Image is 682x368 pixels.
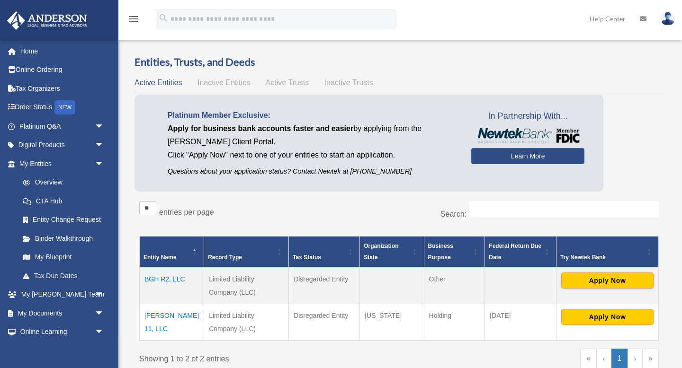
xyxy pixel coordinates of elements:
[13,266,114,285] a: Tax Due Dates
[424,236,485,267] th: Business Purpose: Activate to sort
[440,210,467,218] label: Search:
[289,267,360,304] td: Disregarded Entity
[7,42,118,61] a: Home
[7,79,118,98] a: Tax Organizers
[159,208,214,216] label: entries per page
[489,243,541,261] span: Federal Return Due Date
[208,254,242,261] span: Record Type
[289,236,360,267] th: Tax Status: Activate to sort
[556,236,658,267] th: Try Newtek Bank : Activate to sort
[139,349,392,366] div: Showing 1 to 2 of 2 entries
[13,248,114,267] a: My Blueprint
[204,267,289,304] td: Limited Liability Company (LLC)
[476,128,580,143] img: NewtekBankLogoSM.png
[13,229,114,248] a: Binder Walkthrough
[7,304,118,323] a: My Documentsarrow_drop_down
[204,236,289,267] th: Record Type: Activate to sort
[4,11,90,30] img: Anderson Advisors Platinum Portal
[7,285,118,304] a: My [PERSON_NAME] Teamarrow_drop_down
[158,13,169,23] i: search
[7,98,118,117] a: Order StatusNEW
[424,267,485,304] td: Other
[471,148,584,164] a: Learn More
[168,149,457,162] p: Click "Apply Now" next to one of your entities to start an application.
[7,117,118,136] a: Platinum Q&Aarrow_drop_down
[204,304,289,341] td: Limited Liability Company (LLC)
[168,122,457,149] p: by applying from the [PERSON_NAME] Client Portal.
[485,304,556,341] td: [DATE]
[485,236,556,267] th: Federal Return Due Date: Activate to sort
[13,192,114,210] a: CTA Hub
[324,79,373,87] span: Inactive Trusts
[360,304,424,341] td: [US_STATE]
[293,254,321,261] span: Tax Status
[128,17,139,25] a: menu
[168,166,457,177] p: Questions about your application status? Contact Newtek at [PHONE_NUMBER]
[266,79,309,87] span: Active Trusts
[7,154,114,173] a: My Entitiesarrow_drop_down
[135,79,182,87] span: Active Entities
[128,13,139,25] i: menu
[140,236,204,267] th: Entity Name: Activate to invert sorting
[95,285,114,305] span: arrow_drop_down
[7,136,118,155] a: Digital Productsarrow_drop_down
[428,243,453,261] span: Business Purpose
[424,304,485,341] td: Holding
[95,136,114,155] span: arrow_drop_down
[197,79,251,87] span: Inactive Entities
[289,304,360,341] td: Disregarded Entity
[560,252,644,263] div: Try Newtek Bank
[95,117,114,136] span: arrow_drop_down
[95,154,114,174] span: arrow_drop_down
[95,323,114,342] span: arrow_drop_down
[7,323,118,342] a: Online Learningarrow_drop_down
[168,124,353,132] span: Apply for business bank accounts faster and easier
[95,304,114,323] span: arrow_drop_down
[561,272,654,289] button: Apply Now
[140,267,204,304] td: BGH R2, LLC
[360,236,424,267] th: Organization State: Activate to sort
[168,109,457,122] p: Platinum Member Exclusive:
[7,61,118,79] a: Online Ordering
[471,109,584,124] span: In Partnership With...
[13,173,109,192] a: Overview
[140,304,204,341] td: [PERSON_NAME] 11, LLC
[561,309,654,325] button: Apply Now
[13,210,114,229] a: Entity Change Request
[144,254,176,261] span: Entity Name
[54,100,75,114] div: NEW
[364,243,398,261] span: Organization State
[135,55,664,70] h3: Entities, Trusts, and Deeds
[661,12,675,26] img: User Pic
